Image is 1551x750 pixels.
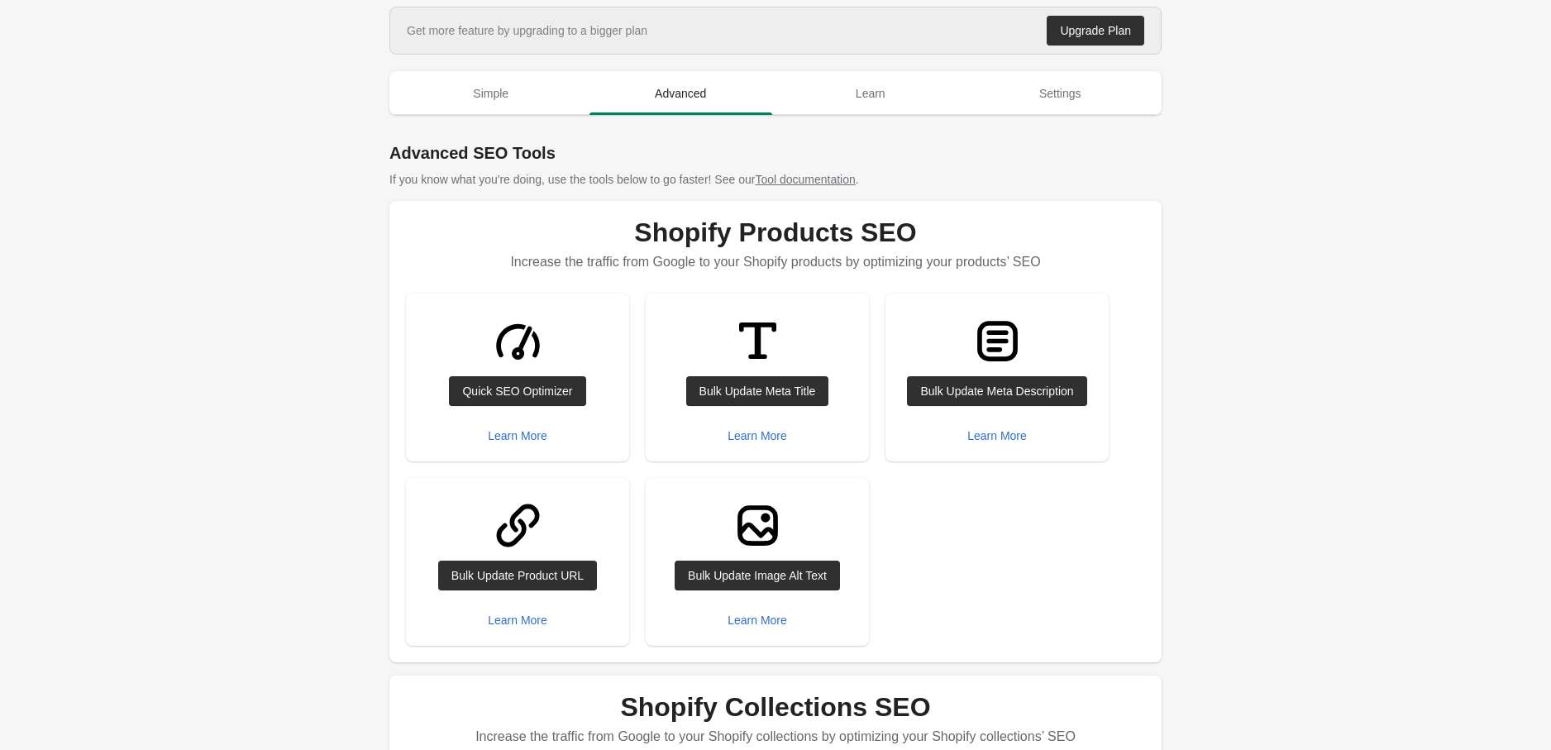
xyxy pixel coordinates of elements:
[688,569,827,582] div: Bulk Update Image Alt Text
[406,217,1145,247] h1: Shopify Products SEO
[487,494,549,557] img: LinkMinor-ab1ad89fd1997c3bec88bdaa9090a6519f48abaf731dc9ef56a2f2c6a9edd30f.svg
[487,310,549,372] img: GaugeMajor-1ebe3a4f609d70bf2a71c020f60f15956db1f48d7107b7946fc90d31709db45e.svg
[969,79,1153,108] span: Settings
[686,376,829,406] a: Bulk Update Meta Title
[488,614,547,627] div: Learn More
[721,421,794,451] button: Learn More
[966,72,1156,115] button: Settings
[389,171,1162,188] p: If you know what you're doing, use the tools below to go faster! See our .
[589,79,773,108] span: Advanced
[775,72,966,115] button: Learn
[961,421,1033,451] button: Learn More
[462,385,572,398] div: Quick SEO Optimizer
[488,429,547,442] div: Learn More
[438,561,597,590] a: Bulk Update Product URL
[481,605,554,635] button: Learn More
[966,310,1028,372] img: TextBlockMajor-3e13e55549f1fe4aa18089e576148c69364b706dfb80755316d4ac7f5c51f4c3.svg
[481,421,554,451] button: Learn More
[675,561,840,590] a: Bulk Update Image Alt Text
[1047,16,1144,45] a: Upgrade Plan
[389,141,1162,165] h1: Advanced SEO Tools
[407,22,647,39] div: Get more feature by upgrading to a bigger plan
[727,494,789,557] img: ImageMajor-6988ddd70c612d22410311fee7e48670de77a211e78d8e12813237d56ef19ad4.svg
[586,72,776,115] button: Advanced
[699,385,816,398] div: Bulk Update Meta Title
[967,429,1027,442] div: Learn More
[907,376,1086,406] a: Bulk Update Meta Description
[451,569,584,582] div: Bulk Update Product URL
[755,173,855,186] a: Tool documentation
[728,429,787,442] div: Learn More
[396,72,586,115] button: Simple
[728,614,787,627] div: Learn More
[920,385,1073,398] div: Bulk Update Meta Description
[1060,24,1131,37] div: Upgrade Plan
[449,376,585,406] a: Quick SEO Optimizer
[399,79,583,108] span: Simple
[406,247,1145,277] p: Increase the traffic from Google to your Shopify products by optimizing your products’ SEO
[727,310,789,372] img: TitleMinor-8a5de7e115299b8c2b1df9b13fb5e6d228e26d13b090cf20654de1eaf9bee786.svg
[406,692,1145,722] h1: Shopify Collections SEO
[779,79,962,108] span: Learn
[721,605,794,635] button: Learn More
